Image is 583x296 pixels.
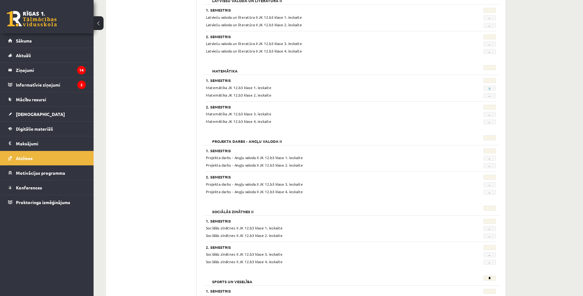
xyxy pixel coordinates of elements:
[206,252,283,257] span: Sociālās zinātnes II JK 12.b3 klase 3. ieskaite
[77,81,86,89] i: 2
[206,233,283,238] span: Sociālās zinātnes II JK 12.b3 klase 2. ieskaite
[16,136,86,151] legend: Maksājumi
[8,33,86,48] a: Sākums
[206,48,302,53] span: Latviešu valoda un literatūra II JK 12.b3 klase 4. ieskaite
[206,85,271,90] span: Matemātika JK 12.b3 klase 1. ieskaite
[8,151,86,165] a: Atzīmes
[483,233,496,238] span: -
[483,42,496,47] span: -
[206,135,288,142] h2: Projekta darbs - Angļu valoda II
[206,78,446,83] h3: 1. Semestris
[16,97,46,102] span: Mācību resursi
[483,252,496,257] span: -
[483,182,496,187] span: -
[16,38,32,43] span: Sākums
[206,148,446,153] h3: 1. Semestris
[206,34,446,39] h3: 2. Semestris
[483,15,496,20] span: -
[206,8,446,12] h3: 1. Semestris
[206,276,259,282] h2: Sports un veselība
[206,93,271,98] span: Matemātika JK 12.b3 klase 2. ieskaite
[8,136,86,151] a: Maksājumi
[206,225,283,230] span: Sociālās zinātnes II JK 12.b3 klase 1. ieskaite
[8,122,86,136] a: Digitālie materiāli
[16,170,65,176] span: Motivācijas programma
[16,53,31,58] span: Aktuāli
[206,65,244,71] h2: Matemātika
[8,92,86,107] a: Mācību resursi
[8,63,86,77] a: Ziņojumi14
[16,155,33,161] span: Atzīmes
[206,219,446,223] h3: 1. Semestris
[8,180,86,195] a: Konferences
[483,49,496,54] span: -
[206,22,302,27] span: Latviešu valoda un literatūra II JK 12.b3 klase 2. ieskaite
[483,112,496,117] span: -
[488,86,491,91] a: 9
[483,260,496,265] span: -
[8,78,86,92] a: Informatīvie ziņojumi2
[16,78,86,92] legend: Informatīvie ziņojumi
[206,41,302,46] span: Latviešu valoda un literatūra II JK 12.b3 klase 3. ieskaite
[483,156,496,161] span: -
[483,226,496,231] span: -
[206,175,446,179] h3: 2. Semestris
[206,259,283,264] span: Sociālās zinātnes II JK 12.b3 klase 4. ieskaite
[206,155,303,160] span: Projekta darbs - Angļu valoda II JK 12.b3 klase 1. ieskaite
[483,93,496,98] span: -
[16,111,65,117] span: [DEMOGRAPHIC_DATA]
[16,185,42,190] span: Konferences
[206,206,260,212] h2: Sociālās zinātnes II
[206,111,271,116] span: Matemātika JK 12.b3 klase 3. ieskaite
[483,190,496,195] span: -
[206,245,446,249] h3: 2. Semestris
[16,199,70,205] span: Proktoringa izmēģinājums
[16,126,53,132] span: Digitālie materiāli
[7,11,57,27] a: Rīgas 1. Tālmācības vidusskola
[77,66,86,74] i: 14
[8,195,86,209] a: Proktoringa izmēģinājums
[206,289,446,293] h3: 1. Semestris
[483,23,496,28] span: -
[206,189,303,194] span: Projekta darbs - Angļu valoda II JK 12.b3 klase 4. ieskaite
[206,182,303,187] span: Projekta darbs - Angļu valoda II JK 12.b3 klase 3. ieskaite
[206,119,271,124] span: Matemātika JK 12.b3 klase 4. ieskaite
[8,48,86,63] a: Aktuāli
[8,166,86,180] a: Motivācijas programma
[206,105,446,109] h3: 2. Semestris
[206,15,302,20] span: Latviešu valoda un literatūra II JK 12.b3 klase 1. ieskaite
[483,119,496,124] span: -
[206,163,303,168] span: Projekta darbs - Angļu valoda II JK 12.b3 klase 2. ieskaite
[483,163,496,168] span: -
[8,107,86,121] a: [DEMOGRAPHIC_DATA]
[16,63,86,77] legend: Ziņojumi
